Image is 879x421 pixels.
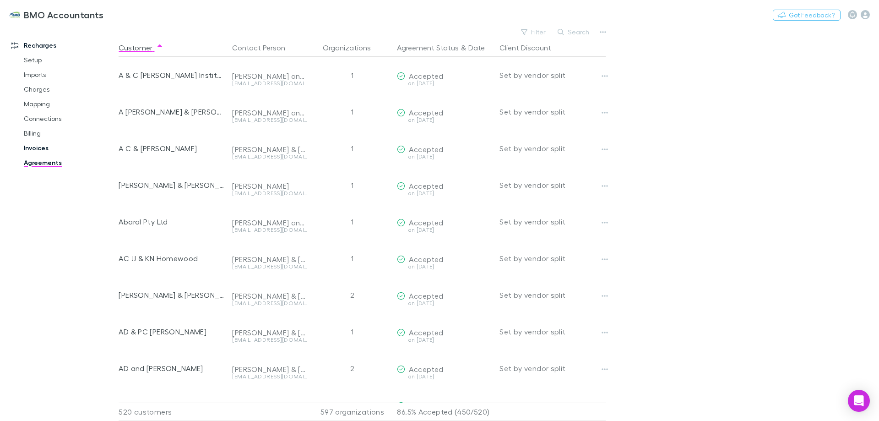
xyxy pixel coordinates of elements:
img: BMO Accountants's Logo [9,9,20,20]
span: Accepted [409,71,443,80]
div: Set by vendor split [499,240,606,277]
div: 1 [311,203,393,240]
div: Set by vendor split [499,203,606,240]
div: [PERSON_NAME] and [PERSON_NAME] [232,401,307,410]
button: Customer [119,38,163,57]
a: Setup [15,53,124,67]
a: Invoices [15,141,124,155]
div: A [PERSON_NAME] & [PERSON_NAME] [119,93,225,130]
div: 1 [311,130,393,167]
a: BMO Accountants [4,4,109,26]
div: on [DATE] [397,264,492,269]
div: 520 customers [119,403,228,421]
span: Accepted [409,255,443,263]
div: Open Intercom Messenger [848,390,870,412]
div: [EMAIL_ADDRESS][DOMAIN_NAME] [232,81,307,86]
a: Imports [15,67,124,82]
div: [EMAIL_ADDRESS][DOMAIN_NAME] [232,337,307,343]
div: [PERSON_NAME] & [PERSON_NAME] [232,328,307,337]
div: [EMAIL_ADDRESS][DOMAIN_NAME] [232,117,307,123]
div: Set by vendor split [499,57,606,93]
button: Filter [516,27,551,38]
div: [PERSON_NAME] & [PERSON_NAME] Family Trust [119,277,225,313]
div: [EMAIL_ADDRESS][DOMAIN_NAME] [232,191,307,196]
div: on [DATE] [397,117,492,123]
p: 86.5% Accepted (450/520) [397,403,492,421]
div: Set by vendor split [499,93,606,130]
button: Organizations [323,38,382,57]
div: AC JJ & KN Homewood [119,240,225,277]
span: Accepted [409,401,443,410]
div: Set by vendor split [499,130,606,167]
div: [PERSON_NAME] & [PERSON_NAME] [232,365,307,374]
div: Set by vendor split [499,167,606,203]
div: [EMAIL_ADDRESS][DOMAIN_NAME] [232,154,307,159]
div: A & C [PERSON_NAME] Institute of Biochemic Medicine [119,57,225,93]
h3: BMO Accountants [24,9,104,20]
span: Accepted [409,365,443,373]
span: Accepted [409,108,443,117]
div: on [DATE] [397,301,492,306]
div: on [DATE] [397,191,492,196]
a: Billing [15,126,124,141]
span: Accepted [409,218,443,227]
a: Recharges [2,38,124,53]
div: [EMAIL_ADDRESS][DOMAIN_NAME] [232,227,307,233]
div: [PERSON_NAME] and [PERSON_NAME] [232,108,307,117]
button: Date [468,38,485,57]
div: [PERSON_NAME] and [PERSON_NAME] [232,218,307,227]
div: [EMAIL_ADDRESS][DOMAIN_NAME] [232,301,307,306]
div: AD and [PERSON_NAME] [119,350,225,387]
div: 1 [311,167,393,203]
div: 1 [311,93,393,130]
div: 2 [311,350,393,387]
button: Got Feedback? [773,10,841,21]
div: 2 [311,277,393,313]
div: Set by vendor split [499,313,606,350]
button: Contact Person [232,38,296,57]
div: [PERSON_NAME] & [PERSON_NAME] [232,145,307,154]
div: [PERSON_NAME] & [PERSON_NAME] [232,255,307,264]
div: 1 [311,240,393,277]
div: [EMAIL_ADDRESS][DOMAIN_NAME] [232,264,307,269]
div: 597 organizations [311,403,393,421]
div: on [DATE] [397,337,492,343]
div: 1 [311,57,393,93]
div: on [DATE] [397,227,492,233]
div: on [DATE] [397,374,492,379]
div: [PERSON_NAME] & [PERSON_NAME] [232,291,307,301]
div: [PERSON_NAME] and [PERSON_NAME] [232,71,307,81]
div: A C & [PERSON_NAME] [119,130,225,167]
span: Accepted [409,181,443,190]
div: [EMAIL_ADDRESS][DOMAIN_NAME] [232,374,307,379]
div: [PERSON_NAME] & [PERSON_NAME] [119,167,225,203]
div: on [DATE] [397,81,492,86]
a: Mapping [15,97,124,111]
button: Client Discount [499,38,562,57]
button: Search [553,27,595,38]
div: Set by vendor split [499,350,606,387]
div: & [397,38,492,57]
span: Accepted [409,291,443,300]
div: 1 [311,313,393,350]
a: Charges [15,82,124,97]
span: Accepted [409,328,443,337]
a: Connections [15,111,124,126]
button: Agreement Status [397,38,459,57]
a: Agreements [15,155,124,170]
div: Abaral Pty Ltd [119,203,225,240]
div: on [DATE] [397,154,492,159]
div: [PERSON_NAME] [232,181,307,191]
div: Set by vendor split [499,277,606,313]
span: Accepted [409,145,443,153]
div: AD & PC [PERSON_NAME] [119,313,225,350]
